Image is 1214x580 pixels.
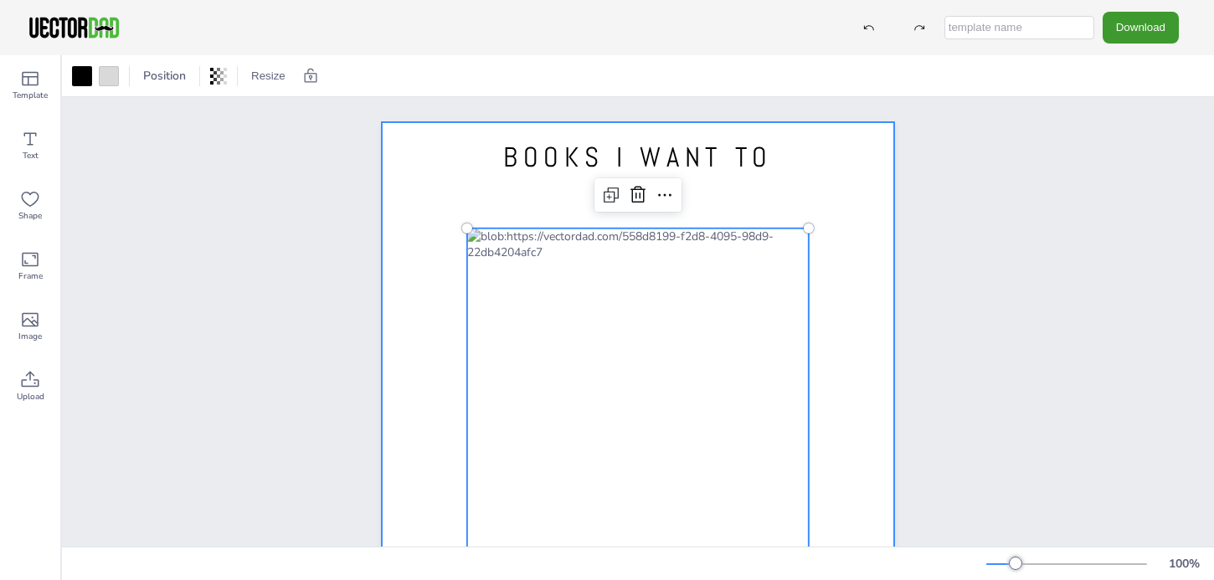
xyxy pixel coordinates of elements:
[18,209,42,223] span: Shape
[1164,556,1204,572] div: 100 %
[23,149,39,162] span: Text
[18,269,43,283] span: Frame
[18,330,42,343] span: Image
[27,15,121,40] img: VectorDad-1.png
[140,68,189,84] span: Position
[503,140,773,213] span: BOOKS I WANT TO READ
[13,89,48,102] span: Template
[244,63,292,90] button: Resize
[944,16,1094,39] input: template name
[1103,12,1179,43] button: Download
[17,390,44,403] span: Upload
